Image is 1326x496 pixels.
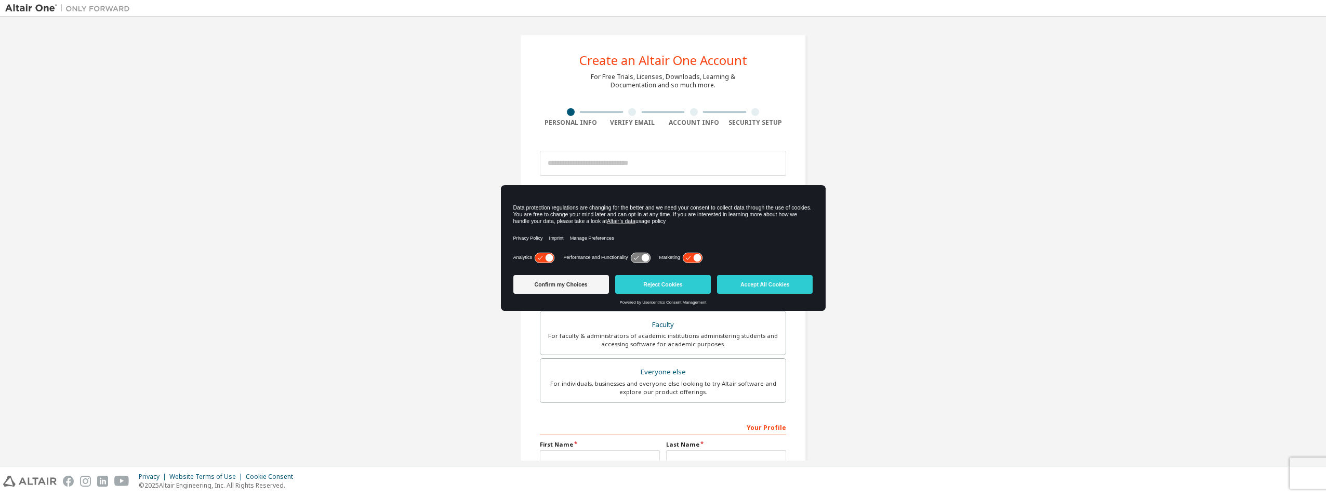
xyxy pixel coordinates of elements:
div: Personal Info [540,119,602,127]
div: Account Info [663,119,725,127]
label: Last Name [666,440,786,449]
div: Security Setup [725,119,787,127]
img: instagram.svg [80,476,91,487]
div: For faculty & administrators of academic institutions administering students and accessing softwa... [547,332,779,348]
div: Privacy [139,473,169,481]
div: Cookie Consent [246,473,299,481]
img: facebook.svg [63,476,74,487]
div: For Free Trials, Licenses, Downloads, Learning & Documentation and so much more. [591,73,735,89]
div: Everyone else [547,365,779,380]
p: © 2025 Altair Engineering, Inc. All Rights Reserved. [139,481,299,490]
img: altair_logo.svg [3,476,57,487]
img: linkedin.svg [97,476,108,487]
div: Faculty [547,318,779,332]
div: For individuals, businesses and everyone else looking to try Altair software and explore our prod... [547,380,779,396]
div: Your Profile [540,419,786,435]
div: Create an Altair One Account [579,54,747,67]
label: First Name [540,440,660,449]
img: Altair One [5,3,135,14]
img: youtube.svg [114,476,129,487]
div: Verify Email [602,119,664,127]
div: Website Terms of Use [169,473,246,481]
